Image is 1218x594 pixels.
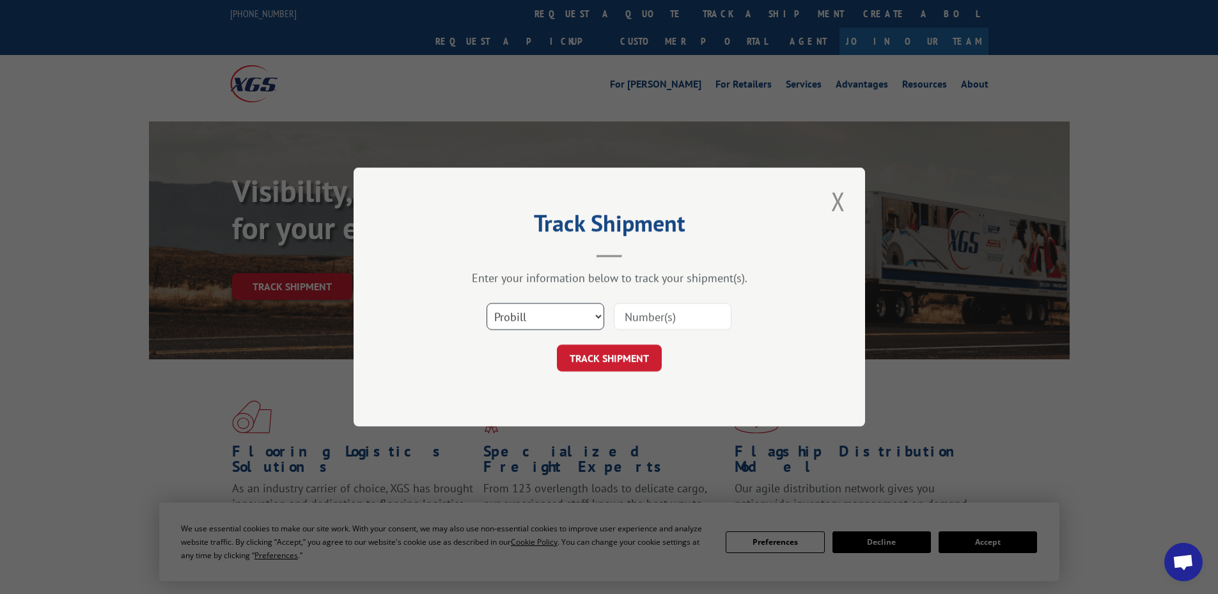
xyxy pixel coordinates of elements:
[557,345,662,371] button: TRACK SHIPMENT
[614,303,731,330] input: Number(s)
[418,214,801,238] h2: Track Shipment
[827,184,849,219] button: Close modal
[1164,543,1203,581] a: Open chat
[418,270,801,285] div: Enter your information below to track your shipment(s).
